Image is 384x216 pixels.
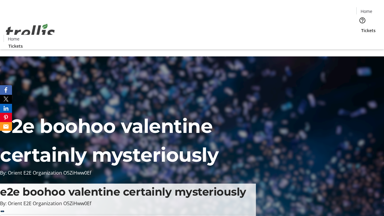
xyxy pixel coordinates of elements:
button: Help [356,14,368,26]
span: Tickets [361,27,376,34]
button: Cart [356,34,368,46]
a: Home [357,8,376,14]
span: Home [8,36,19,42]
span: Home [361,8,372,14]
span: Tickets [8,43,23,49]
a: Tickets [4,43,28,49]
a: Home [4,36,23,42]
a: Tickets [356,27,380,34]
img: Orient E2E Organization O5ZiHww0Ef's Logo [4,17,57,47]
